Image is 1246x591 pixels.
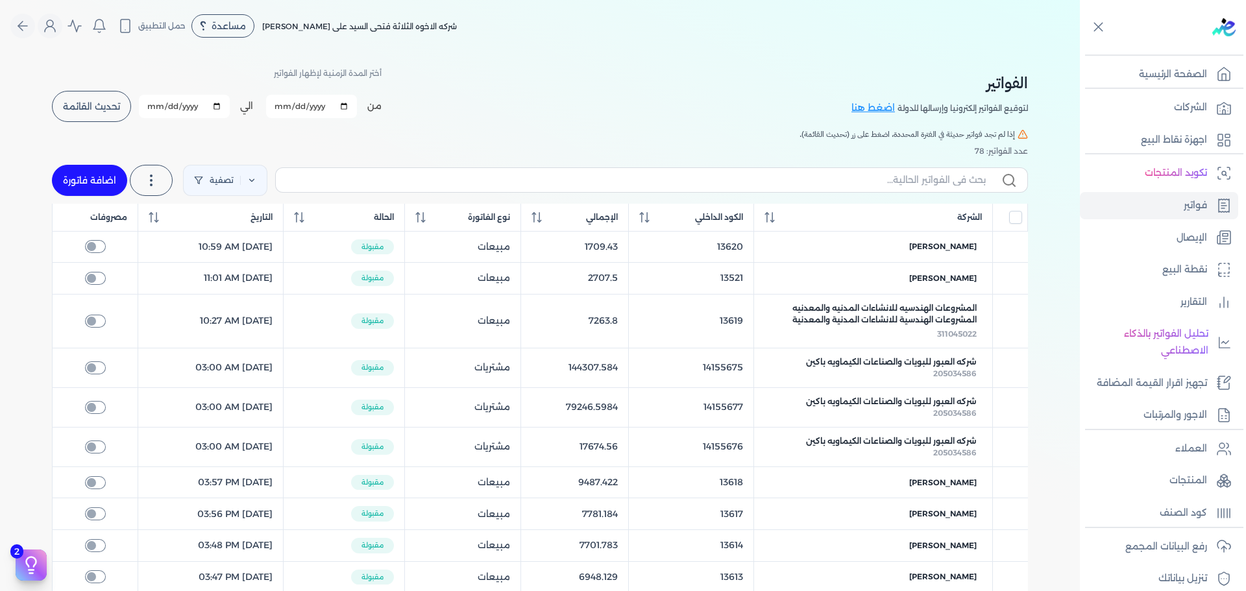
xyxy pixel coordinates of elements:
a: رفع البيانات المجمع [1080,533,1238,561]
p: تحليل الفواتير بالذكاء الاصطناعي [1086,326,1208,359]
a: الإيصال [1080,224,1238,252]
a: نقطة البيع [1080,256,1238,283]
span: نوع الفاتورة [468,211,510,223]
button: تحديث القائمة [52,91,131,122]
span: الإجمالي [586,211,618,223]
button: حمل التطبيق [114,15,189,37]
a: اضافة فاتورة [52,165,127,196]
a: تجهيز اقرار القيمة المضافة [1080,370,1238,397]
span: إذا لم تجد فواتير حديثة في الفترة المحددة، اضغط على زر (تحديث القائمة). [800,128,1015,140]
a: اضغط هنا [851,101,898,115]
span: المشروعات الهندسيه للانشاءات المدنيه والمعدنيه المشروعات الهندسية للانشاءات المدنية والمعدنية [770,302,977,326]
p: أختر المدة الزمنية لإظهار الفواتير [274,65,382,82]
span: [PERSON_NAME] [909,571,977,583]
p: تكويد المنتجات [1145,165,1207,182]
a: العملاء [1080,435,1238,463]
p: تجهيز اقرار القيمة المضافة [1097,375,1207,392]
a: الاجور والمرتبات [1080,402,1238,429]
label: من [367,99,382,113]
p: لتوقيع الفواتير إلكترونيا وإرسالها للدولة [898,100,1028,117]
a: فواتير [1080,192,1238,219]
a: تكويد المنتجات [1080,160,1238,187]
span: شركه العبور للبويات والصناعات الكيماويه باكين [806,435,977,447]
a: المنتجات [1080,467,1238,494]
p: فواتير [1184,197,1207,214]
a: التقارير [1080,289,1238,316]
span: الحالة [374,211,394,223]
span: 205034586 [933,448,977,457]
h2: الفواتير [851,71,1028,95]
span: [PERSON_NAME] [909,508,977,520]
p: التقارير [1180,294,1207,311]
a: تحليل الفواتير بالذكاء الاصطناعي [1080,320,1238,364]
span: الكود الداخلي [695,211,743,223]
p: كود الصنف [1160,505,1207,522]
span: مساعدة [212,21,246,30]
span: 205034586 [933,408,977,418]
a: كود الصنف [1080,500,1238,527]
span: 205034586 [933,368,977,378]
span: 2 [10,544,23,559]
span: حمل التطبيق [138,20,186,32]
span: [PERSON_NAME] [909,477,977,488]
input: بحث في الفواتير الحالية... [286,173,986,187]
button: 2 [16,549,47,581]
label: الي [240,99,253,113]
p: نقطة البيع [1162,261,1207,278]
span: [PERSON_NAME] [909,272,977,284]
span: [PERSON_NAME] [909,540,977,551]
p: الاجور والمرتبات [1143,407,1207,424]
p: الإيصال [1177,230,1207,247]
span: شركه العبور للبويات والصناعات الكيماويه باكين [806,396,977,407]
span: [PERSON_NAME] [909,241,977,252]
span: مصروفات [90,211,127,223]
p: رفع البيانات المجمع [1125,538,1207,555]
span: شركه الاخوه الثلاثة فتحى السيد على [PERSON_NAME] [262,21,457,31]
span: تحديث القائمة [63,102,120,111]
span: التاريخ [250,211,273,223]
span: 311045022 [937,329,977,339]
div: مساعدة [191,14,254,38]
span: الشركة [957,211,982,223]
span: شركه العبور للبويات والصناعات الكيماويه باكين [806,356,977,368]
a: تصفية [183,165,267,196]
p: المنتجات [1169,472,1207,489]
p: تنزيل بياناتك [1158,570,1207,587]
p: العملاء [1175,440,1207,457]
div: عدد الفواتير: 78 [52,145,1028,157]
